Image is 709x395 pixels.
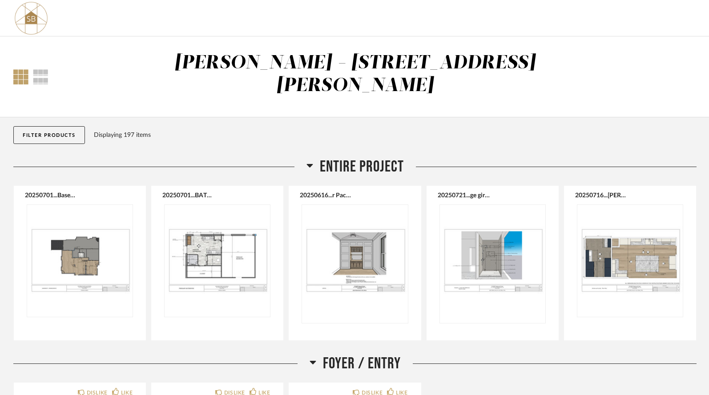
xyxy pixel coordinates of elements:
img: 02324877-c6fa-4261-b847-82fa1115e5a4.png [13,0,49,36]
button: 20250721...ge girls.pdf [438,192,491,199]
img: undefined [27,205,133,316]
span: Foyer / Entry [323,354,401,373]
button: 20250716...[PERSON_NAME].pdf [575,192,628,199]
img: undefined [577,205,683,316]
img: undefined [165,205,270,316]
img: undefined [302,205,407,316]
div: Displaying 197 items [94,130,693,140]
img: undefined [440,205,545,316]
div: [PERSON_NAME] - [STREET_ADDRESS][PERSON_NAME] [174,54,536,95]
button: 20250701...Basement.pdf [25,192,78,199]
button: 20250701...BATHROOM.pdf [162,192,215,199]
div: 0 [302,205,407,316]
button: 20250616...r Packet.pdf [300,192,353,199]
span: Entire Project [320,157,404,176]
div: 0 [440,205,545,316]
button: Filter Products [13,126,85,144]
